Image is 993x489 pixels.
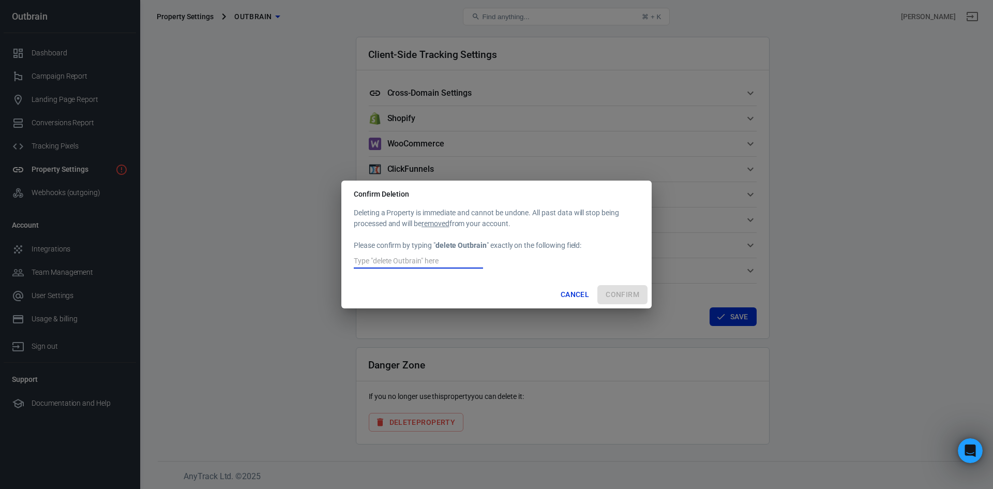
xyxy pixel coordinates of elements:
button: Cancel [556,285,593,304]
strong: delete Outbrain [435,241,487,249]
u: removed [422,219,449,228]
div: Deleting a Property is immediate and cannot be undone. All past data will stop being processed an... [354,208,639,271]
iframe: Intercom live chat [958,438,983,463]
input: Type "delete Outbrain" here [354,255,483,269]
h2: Confirm Deletion [341,181,652,208]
